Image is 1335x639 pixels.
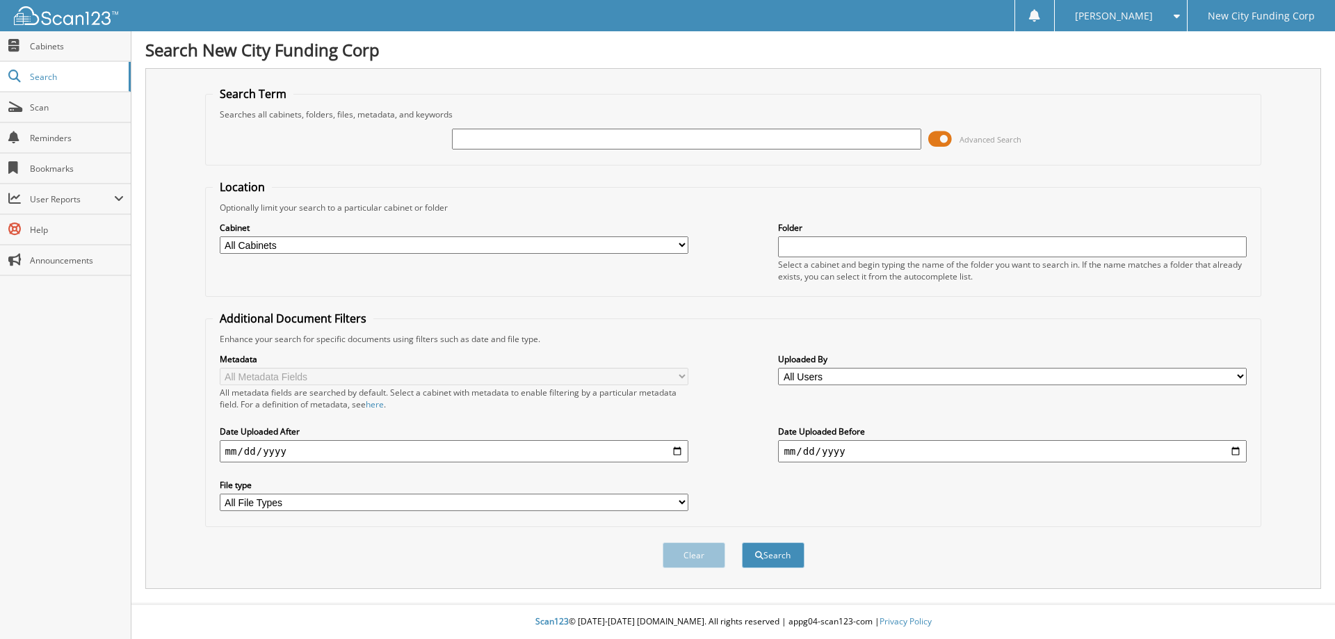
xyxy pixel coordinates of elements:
[1208,12,1315,20] span: New City Funding Corp
[30,102,124,113] span: Scan
[535,615,569,627] span: Scan123
[220,353,688,365] label: Metadata
[213,202,1254,213] div: Optionally limit your search to a particular cabinet or folder
[30,254,124,266] span: Announcements
[30,132,124,144] span: Reminders
[1075,12,1153,20] span: [PERSON_NAME]
[778,222,1247,234] label: Folder
[220,387,688,410] div: All metadata fields are searched by default. Select a cabinet with metadata to enable filtering b...
[778,440,1247,462] input: end
[663,542,725,568] button: Clear
[145,38,1321,61] h1: Search New City Funding Corp
[14,6,118,25] img: scan123-logo-white.svg
[220,426,688,437] label: Date Uploaded After
[213,108,1254,120] div: Searches all cabinets, folders, files, metadata, and keywords
[131,605,1335,639] div: © [DATE]-[DATE] [DOMAIN_NAME]. All rights reserved | appg04-scan123-com |
[213,86,293,102] legend: Search Term
[220,222,688,234] label: Cabinet
[778,259,1247,282] div: Select a cabinet and begin typing the name of the folder you want to search in. If the name match...
[213,311,373,326] legend: Additional Document Filters
[960,134,1021,145] span: Advanced Search
[778,426,1247,437] label: Date Uploaded Before
[880,615,932,627] a: Privacy Policy
[30,193,114,205] span: User Reports
[1265,572,1335,639] iframe: Chat Widget
[220,479,688,491] label: File type
[30,71,122,83] span: Search
[30,224,124,236] span: Help
[30,163,124,175] span: Bookmarks
[366,398,384,410] a: here
[213,333,1254,345] div: Enhance your search for specific documents using filters such as date and file type.
[213,179,272,195] legend: Location
[220,440,688,462] input: start
[778,353,1247,365] label: Uploaded By
[742,542,804,568] button: Search
[30,40,124,52] span: Cabinets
